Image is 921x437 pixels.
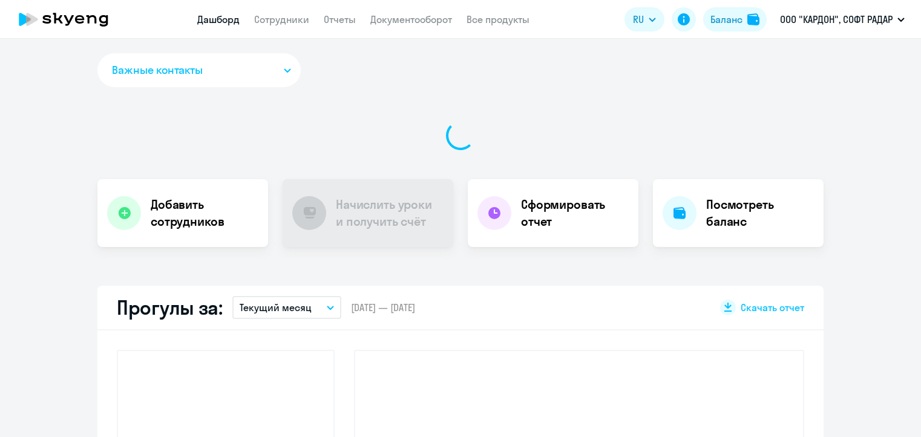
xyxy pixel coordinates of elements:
span: [DATE] — [DATE] [351,301,415,314]
span: RU [633,12,644,27]
button: Важные контакты [97,53,301,87]
h4: Начислить уроки и получить счёт [336,196,441,230]
a: Все продукты [467,13,529,25]
h2: Прогулы за: [117,295,223,320]
a: Документооборот [370,13,452,25]
h4: Добавить сотрудников [151,196,258,230]
button: RU [624,7,664,31]
button: Текущий месяц [232,296,341,319]
span: Скачать отчет [741,301,804,314]
a: Дашборд [197,13,240,25]
p: Текущий месяц [240,300,312,315]
h4: Сформировать отчет [521,196,629,230]
img: balance [747,13,759,25]
a: Отчеты [324,13,356,25]
a: Сотрудники [254,13,309,25]
h4: Посмотреть баланс [706,196,814,230]
p: ООО "КАРДОН", СОФТ РАДАР [780,12,893,27]
span: Важные контакты [112,62,203,78]
button: Балансbalance [703,7,767,31]
div: Баланс [710,12,742,27]
button: ООО "КАРДОН", СОФТ РАДАР [774,5,911,34]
